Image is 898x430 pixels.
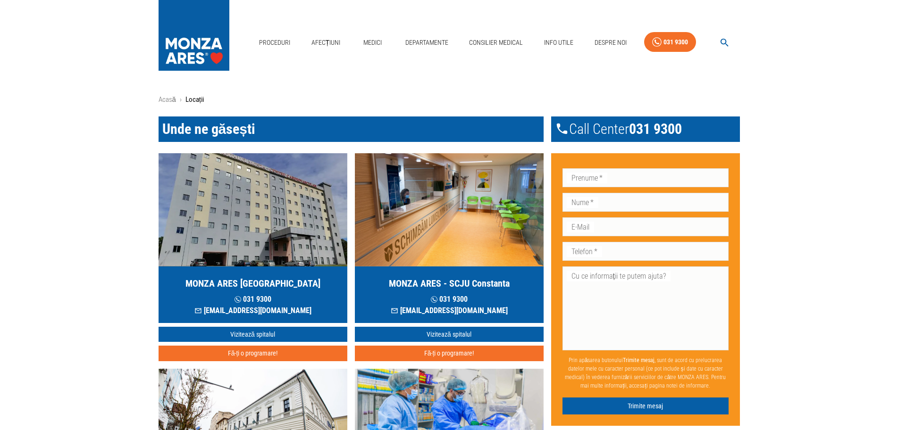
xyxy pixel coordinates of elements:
img: MONZA ARES Constanta [355,153,544,266]
p: [EMAIL_ADDRESS][DOMAIN_NAME] [194,305,311,316]
h5: MONZA ARES [GEOGRAPHIC_DATA] [185,277,320,290]
a: MONZA ARES [GEOGRAPHIC_DATA] 031 9300[EMAIL_ADDRESS][DOMAIN_NAME] [159,153,347,323]
p: Locații [185,94,204,105]
a: Afecțiuni [308,33,344,52]
a: Proceduri [255,33,294,52]
div: 031 9300 [663,36,688,48]
a: Vizitează spitalul [355,327,544,342]
nav: breadcrumb [159,94,740,105]
h5: MONZA ARES - SCJU Constanta [389,277,510,290]
button: Fă-ți o programare! [159,346,347,361]
a: Medici [358,33,388,52]
a: MONZA ARES - SCJU Constanta 031 9300[EMAIL_ADDRESS][DOMAIN_NAME] [355,153,544,323]
a: 031 9300 [644,32,696,52]
button: Trimite mesaj [562,397,729,415]
p: 031 9300 [194,294,311,305]
a: Info Utile [540,33,577,52]
p: 031 9300 [391,294,508,305]
b: Trimite mesaj [623,357,655,364]
button: Fă-ți o programare! [355,346,544,361]
a: Vizitează spitalul [159,327,347,342]
a: Departamente [402,33,452,52]
span: 031 9300 [629,120,682,138]
li: › [180,94,182,105]
p: [EMAIL_ADDRESS][DOMAIN_NAME] [391,305,508,316]
div: Call Center [551,116,740,142]
span: Unde ne găsești [162,121,255,137]
a: Despre Noi [591,33,630,52]
a: Acasă [159,95,176,104]
img: MONZA ARES Bucuresti [159,153,347,266]
p: Prin apăsarea butonului , sunt de acord cu prelucrarea datelor mele cu caracter personal (ce pot ... [562,352,729,394]
a: Consilier Medical [465,33,527,52]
